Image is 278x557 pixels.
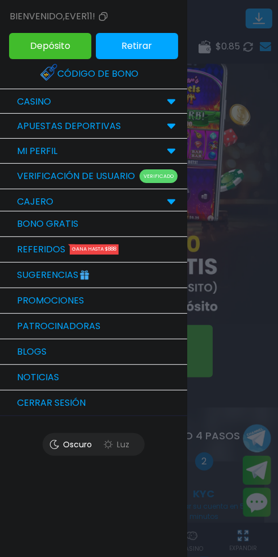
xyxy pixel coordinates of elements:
div: Bienvenido , ever11! [10,10,110,23]
div: Gana hasta $888 [70,244,119,255]
button: Retirar [96,33,178,59]
p: CASINO [17,95,51,109]
a: Código de bono [40,61,147,86]
button: OscuroLuz [43,433,145,456]
div: Oscuro [45,436,96,453]
p: MI PERFIL [17,144,57,158]
img: Gift [78,266,91,278]
button: Depósito [9,33,91,59]
p: Verificado [140,169,178,183]
div: Luz [91,436,142,453]
img: Redeem [40,64,57,81]
p: Apuestas Deportivas [17,119,121,133]
p: CAJERO [17,195,53,209]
